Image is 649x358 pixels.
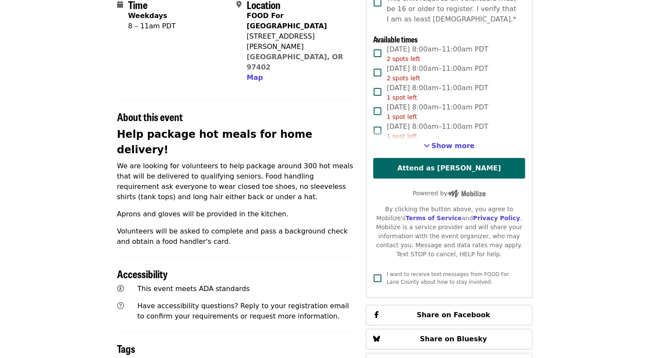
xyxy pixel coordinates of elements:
[366,329,532,349] button: Share on Bluesky
[373,158,525,179] button: Attend as [PERSON_NAME]
[373,33,418,45] span: Available times
[420,335,487,343] span: Share on Bluesky
[247,12,327,30] strong: FOOD For [GEOGRAPHIC_DATA]
[413,190,486,197] span: Powered by
[386,133,417,140] span: 1 spot left
[117,285,124,293] i: universal-access icon
[373,205,525,259] div: By clicking the button above, you agree to Mobilize's and . Mobilize is a service provider and wi...
[236,0,241,9] i: map-marker-alt icon
[117,127,356,158] h2: Help package hot meals for home delivery!
[386,113,417,120] span: 1 spot left
[386,102,488,121] span: [DATE] 8:00am–11:00am PDT
[128,12,167,20] strong: Weekdays
[386,94,417,101] span: 1 spot left
[117,226,356,247] p: Volunteers will be asked to complete and pass a background check and obtain a food handler's card.
[386,271,509,285] span: I want to receive text messages from FOOD For Lane County about how to stay involved.
[247,73,263,82] span: Map
[386,83,488,102] span: [DATE] 8:00am–11:00am PDT
[117,302,124,310] i: question-circle icon
[386,55,420,62] span: 2 spots left
[405,215,462,221] a: Terms of Service
[386,121,488,141] span: [DATE] 8:00am–11:00am PDT
[473,215,520,221] a: Privacy Policy
[247,73,263,83] button: Map
[117,266,168,281] span: Accessibility
[128,21,176,31] div: 8 – 11am PDT
[247,53,343,71] a: [GEOGRAPHIC_DATA], OR 97402
[117,109,183,124] span: About this event
[386,44,488,64] span: [DATE] 8:00am–11:00am PDT
[117,209,356,219] p: Aprons and gloves will be provided in the kitchen.
[366,305,532,325] button: Share on Facebook
[137,302,349,320] span: Have accessibility questions? Reply to your registration email to confirm your requirements or re...
[432,142,475,150] span: Show more
[247,31,349,52] div: [STREET_ADDRESS][PERSON_NAME]
[386,75,420,82] span: 2 spots left
[117,161,356,202] p: We are looking for volunteers to help package around 300 hot meals that will be delivered to qual...
[386,64,488,83] span: [DATE] 8:00am–11:00am PDT
[117,0,123,9] i: calendar icon
[137,285,250,293] span: This event meets ADA standards
[117,341,135,356] span: Tags
[417,311,490,319] span: Share on Facebook
[424,141,475,151] button: See more timeslots
[447,190,486,197] img: Powered by Mobilize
